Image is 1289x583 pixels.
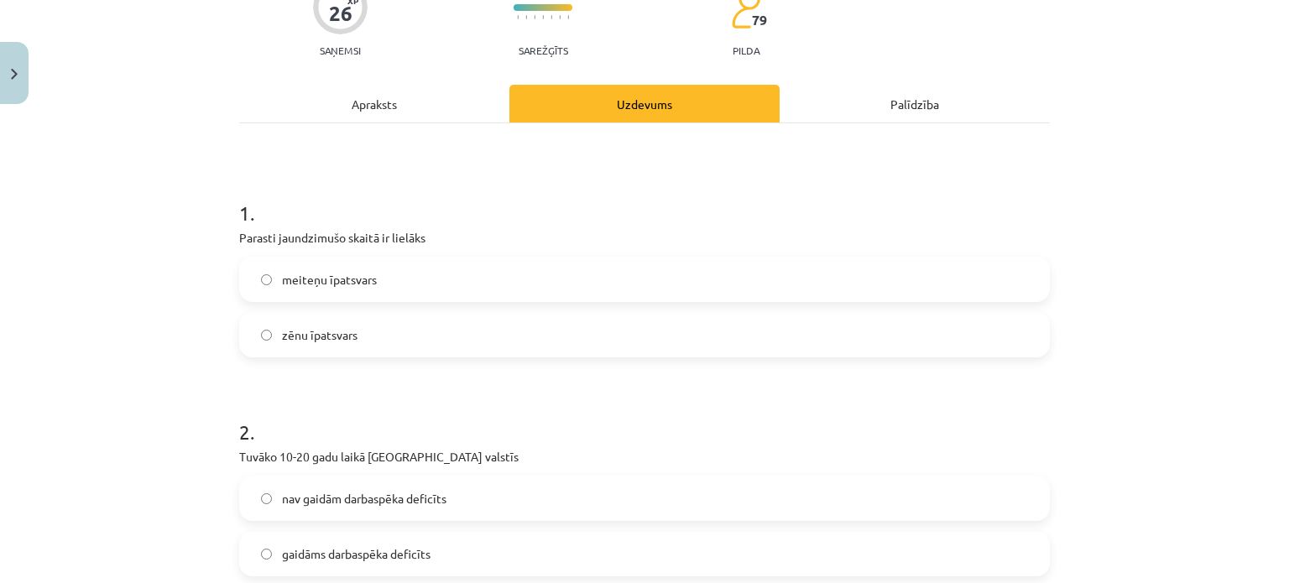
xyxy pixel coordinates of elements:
[517,15,519,19] img: icon-short-line-57e1e144782c952c97e751825c79c345078a6d821885a25fce030b3d8c18986b.svg
[261,274,272,285] input: meiteņu īpatsvars
[282,545,431,563] span: gaidāms darbaspēka deficīts
[239,229,1050,247] p: Parasti jaundzimušo skaitā ir lielāks
[559,15,561,19] img: icon-short-line-57e1e144782c952c97e751825c79c345078a6d821885a25fce030b3d8c18986b.svg
[261,493,272,504] input: nav gaidām darbaspēka deficīts
[525,15,527,19] img: icon-short-line-57e1e144782c952c97e751825c79c345078a6d821885a25fce030b3d8c18986b.svg
[11,69,18,80] img: icon-close-lesson-0947bae3869378f0d4975bcd49f059093ad1ed9edebbc8119c70593378902aed.svg
[733,44,759,56] p: pilda
[519,44,568,56] p: Sarežģīts
[534,15,535,19] img: icon-short-line-57e1e144782c952c97e751825c79c345078a6d821885a25fce030b3d8c18986b.svg
[261,549,272,560] input: gaidāms darbaspēka deficīts
[509,85,780,122] div: Uzdevums
[282,271,377,289] span: meiteņu īpatsvars
[567,15,569,19] img: icon-short-line-57e1e144782c952c97e751825c79c345078a6d821885a25fce030b3d8c18986b.svg
[780,85,1050,122] div: Palīdzība
[752,13,767,28] span: 79
[282,326,357,344] span: zēnu īpatsvars
[551,15,552,19] img: icon-short-line-57e1e144782c952c97e751825c79c345078a6d821885a25fce030b3d8c18986b.svg
[239,172,1050,224] h1: 1 .
[261,330,272,341] input: zēnu īpatsvars
[239,448,1050,466] p: Tuvāko 10-20 gadu laikā [GEOGRAPHIC_DATA] valstīs
[239,85,509,122] div: Apraksts
[239,391,1050,443] h1: 2 .
[542,15,544,19] img: icon-short-line-57e1e144782c952c97e751825c79c345078a6d821885a25fce030b3d8c18986b.svg
[329,2,352,25] div: 26
[313,44,368,56] p: Saņemsi
[282,490,446,508] span: nav gaidām darbaspēka deficīts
